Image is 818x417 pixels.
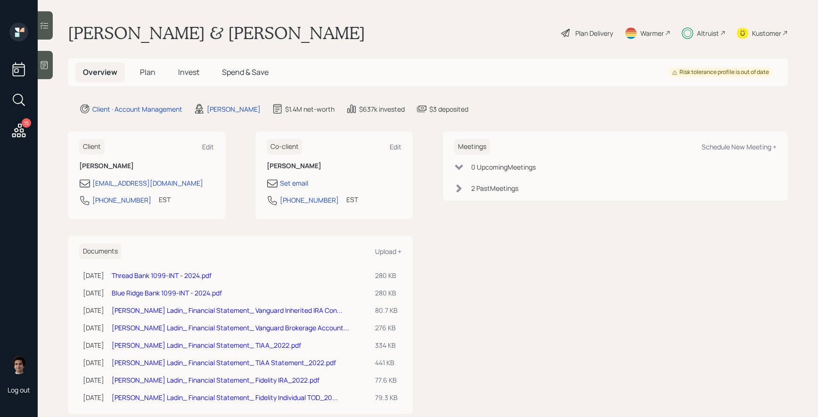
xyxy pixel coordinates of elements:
div: 2 Past Meeting s [471,183,518,193]
div: 276 KB [375,323,398,333]
div: [PERSON_NAME] [207,104,261,114]
div: EST [346,195,358,204]
h6: Client [79,139,105,155]
div: [DATE] [83,392,104,402]
div: Upload + [375,247,401,256]
span: Plan [140,67,155,77]
div: 79.3 KB [375,392,398,402]
div: [DATE] [83,375,104,385]
div: 334 KB [375,340,398,350]
div: 280 KB [375,270,398,280]
a: Blue Ridge Bank 1099-INT - 2024.pdf [112,288,222,297]
div: 280 KB [375,288,398,298]
img: harrison-schaefer-headshot-2.png [9,355,28,374]
a: [PERSON_NAME] Ladin_ Financial Statement_ Vanguard Brokerage Account... [112,323,349,332]
div: Altruist [697,28,719,38]
div: Edit [390,142,401,151]
a: [PERSON_NAME] Ladin_ Financial Statement_ Vanguard Inherited IRA Con... [112,306,343,315]
div: Schedule New Meeting + [702,142,777,151]
span: Invest [178,67,199,77]
div: Risk tolerance profile is out of date [672,68,769,76]
h6: [PERSON_NAME] [79,162,214,170]
h1: [PERSON_NAME] & [PERSON_NAME] [68,23,365,43]
span: Spend & Save [222,67,269,77]
div: 0 Upcoming Meeting s [471,162,536,172]
div: [PHONE_NUMBER] [92,195,151,205]
div: Client · Account Management [92,104,182,114]
div: [DATE] [83,323,104,333]
a: Thread Bank 1099-INT - 2024.pdf [112,271,212,280]
div: 15 [22,118,31,128]
div: Warmer [640,28,664,38]
div: [DATE] [83,305,104,315]
div: $637k invested [359,104,405,114]
div: [PHONE_NUMBER] [280,195,339,205]
div: 77.6 KB [375,375,398,385]
div: $1.4M net-worth [285,104,335,114]
span: Overview [83,67,117,77]
div: Edit [202,142,214,151]
div: [DATE] [83,288,104,298]
div: Kustomer [752,28,781,38]
h6: Documents [79,244,122,259]
a: [PERSON_NAME] Ladin_ Financial Statement_ TIAA Statement_2022.pdf [112,358,336,367]
h6: [PERSON_NAME] [267,162,401,170]
div: [DATE] [83,358,104,368]
a: [PERSON_NAME] Ladin_ Financial Statement_ TIAA_2022.pdf [112,341,301,350]
h6: Meetings [454,139,490,155]
div: EST [159,195,171,204]
div: Plan Delivery [575,28,613,38]
div: [DATE] [83,270,104,280]
div: 80.7 KB [375,305,398,315]
h6: Co-client [267,139,303,155]
div: Log out [8,385,30,394]
a: [PERSON_NAME] Ladin_ Financial Statement_ Fidelity Individual TOD_20... [112,393,338,402]
div: [EMAIL_ADDRESS][DOMAIN_NAME] [92,178,203,188]
div: [DATE] [83,340,104,350]
div: $3 deposited [429,104,468,114]
div: 441 KB [375,358,398,368]
a: [PERSON_NAME] Ladin_ Financial Statement_ Fidelity IRA_2022.pdf [112,376,319,384]
div: Set email [280,178,308,188]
